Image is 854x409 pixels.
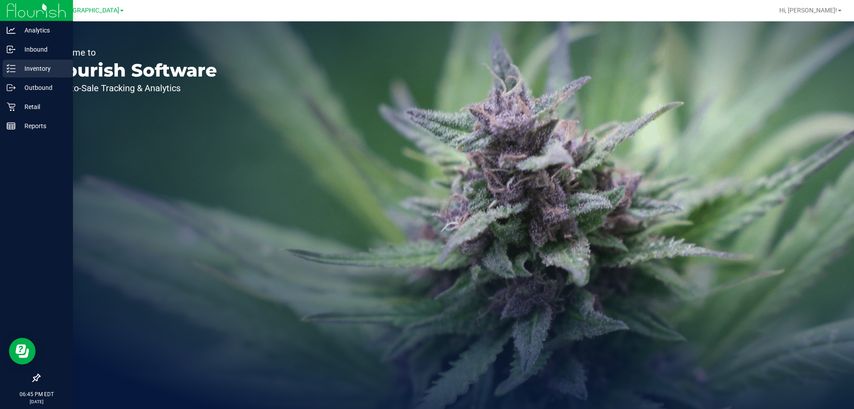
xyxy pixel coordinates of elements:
[16,63,69,74] p: Inventory
[7,121,16,130] inline-svg: Reports
[7,45,16,54] inline-svg: Inbound
[4,398,69,405] p: [DATE]
[16,101,69,112] p: Retail
[16,25,69,36] p: Analytics
[16,121,69,131] p: Reports
[9,338,36,364] iframe: Resource center
[16,82,69,93] p: Outbound
[58,7,119,14] span: [GEOGRAPHIC_DATA]
[48,61,217,79] p: Flourish Software
[7,64,16,73] inline-svg: Inventory
[16,44,69,55] p: Inbound
[7,83,16,92] inline-svg: Outbound
[779,7,837,14] span: Hi, [PERSON_NAME]!
[7,102,16,111] inline-svg: Retail
[7,26,16,35] inline-svg: Analytics
[48,84,217,93] p: Seed-to-Sale Tracking & Analytics
[48,48,217,57] p: Welcome to
[4,390,69,398] p: 06:45 PM EDT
